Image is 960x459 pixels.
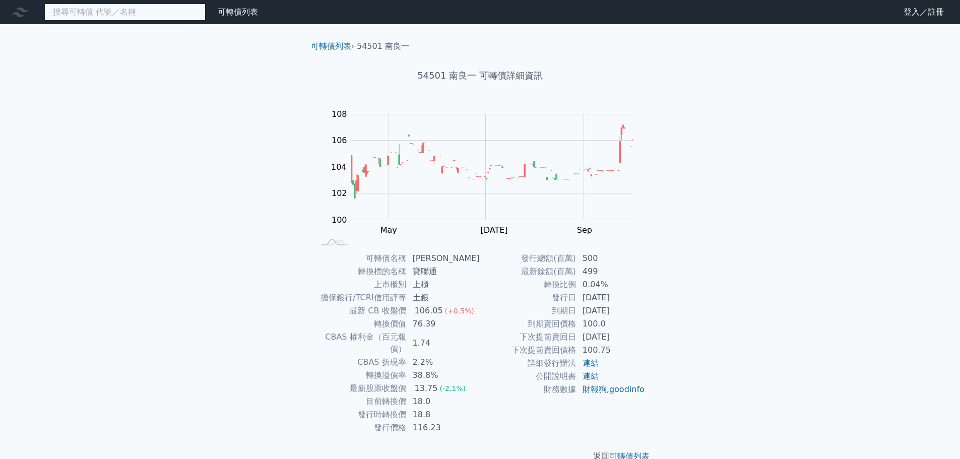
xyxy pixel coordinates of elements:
[315,278,407,291] td: 上市櫃別
[577,291,646,304] td: [DATE]
[480,370,577,383] td: 公開說明書
[315,395,407,408] td: 目前轉換價
[315,382,407,395] td: 最新股票收盤價
[480,344,577,357] td: 下次提前賣回價格
[407,252,480,265] td: [PERSON_NAME]
[577,317,646,331] td: 100.0
[315,265,407,278] td: 轉換標的名稱
[332,188,347,198] tspan: 102
[577,383,646,396] td: ,
[315,252,407,265] td: 可轉債名稱
[332,109,347,119] tspan: 108
[315,291,407,304] td: 擔保銀行/TCRI信用評等
[407,265,480,278] td: 寶聯通
[609,384,645,394] a: goodinfo
[480,317,577,331] td: 到期賣回價格
[315,408,407,421] td: 發行時轉換價
[480,265,577,278] td: 最新餘額(百萬)
[480,357,577,370] td: 詳細發行辦法
[331,162,347,172] tspan: 104
[439,384,466,392] span: (-2.1%)
[218,7,258,17] a: 可轉債列表
[480,291,577,304] td: 發行日
[315,369,407,382] td: 轉換溢價率
[480,225,507,235] tspan: [DATE]
[315,317,407,331] td: 轉換價值
[44,4,206,21] input: 搜尋可轉債 代號／名稱
[407,369,480,382] td: 38.8%
[413,382,440,395] div: 13.75
[480,278,577,291] td: 轉換比例
[895,4,952,20] a: 登入／註冊
[357,40,409,52] li: 54501 南良一
[303,69,658,83] h1: 54501 南良一 可轉債詳細資訊
[332,136,347,145] tspan: 106
[480,331,577,344] td: 下次提前賣回日
[413,305,445,317] div: 106.05
[577,225,592,235] tspan: Sep
[407,421,480,434] td: 116.23
[407,395,480,408] td: 18.0
[311,40,354,52] li: ›
[910,411,960,459] div: 聊天小工具
[315,331,407,356] td: CBAS 權利金（百元報價）
[407,317,480,331] td: 76.39
[577,278,646,291] td: 0.04%
[315,421,407,434] td: 發行價格
[577,331,646,344] td: [DATE]
[577,252,646,265] td: 500
[407,278,480,291] td: 上櫃
[583,384,607,394] a: 財報狗
[577,265,646,278] td: 499
[315,356,407,369] td: CBAS 折現率
[583,371,599,381] a: 連結
[351,125,633,199] g: Series
[910,411,960,459] iframe: Chat Widget
[407,331,480,356] td: 1.74
[577,304,646,317] td: [DATE]
[583,358,599,368] a: 連結
[311,41,351,51] a: 可轉債列表
[380,225,397,235] tspan: May
[480,383,577,396] td: 財務數據
[407,291,480,304] td: 土銀
[407,356,480,369] td: 2.2%
[407,408,480,421] td: 18.8
[315,304,407,317] td: 最新 CB 收盤價
[480,304,577,317] td: 到期日
[332,215,347,225] tspan: 100
[577,344,646,357] td: 100.75
[480,252,577,265] td: 發行總額(百萬)
[326,109,649,235] g: Chart
[445,307,474,315] span: (+0.5%)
